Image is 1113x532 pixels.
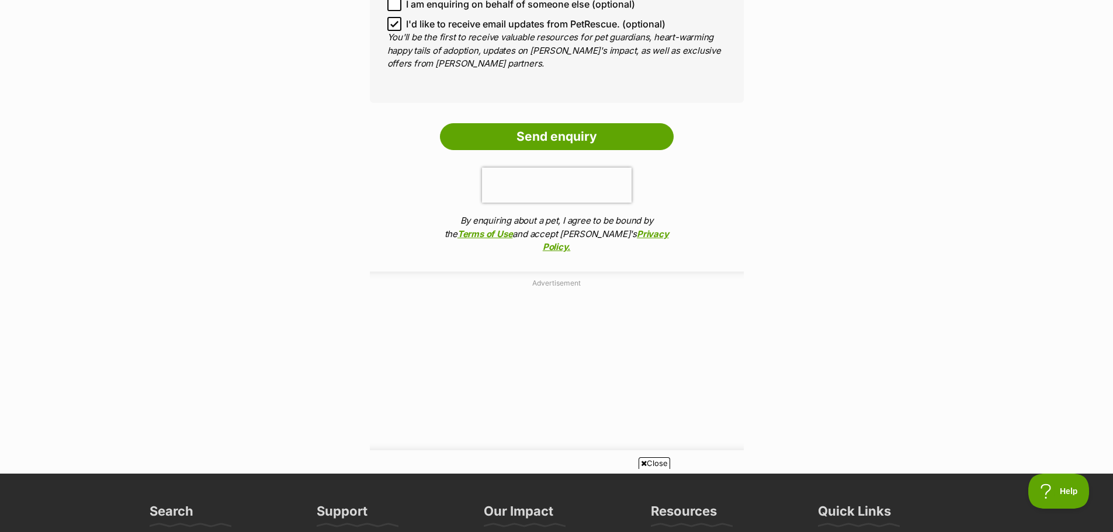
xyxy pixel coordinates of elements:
iframe: Help Scout Beacon - Open [1028,474,1090,509]
input: Send enquiry [440,123,674,150]
span: Close [639,457,670,469]
p: You'll be the first to receive valuable resources for pet guardians, heart-warming happy tails of... [387,31,726,71]
h3: Search [150,503,193,526]
iframe: Advertisement [273,293,840,439]
div: Advertisement [370,272,744,451]
p: By enquiring about a pet, I agree to be bound by the and accept [PERSON_NAME]'s [440,214,674,254]
a: Terms of Use [457,228,512,239]
h3: Quick Links [818,503,891,526]
iframe: reCAPTCHA [482,168,632,203]
iframe: Advertisement [273,474,840,526]
span: I'd like to receive email updates from PetRescue. (optional) [406,17,665,31]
